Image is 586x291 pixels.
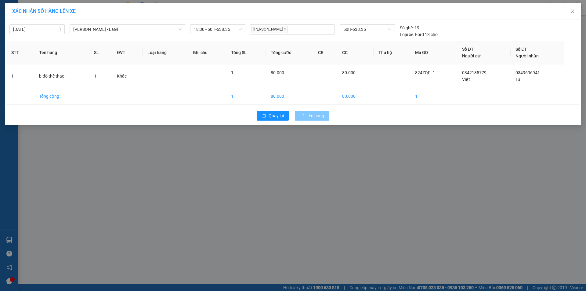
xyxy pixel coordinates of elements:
[343,25,391,34] span: 50H-638.35
[60,3,86,10] span: 824ZQFL1
[194,25,242,34] span: 18:30 - 50H-638.35
[400,31,438,38] div: Ford 18 chỗ
[143,41,188,64] th: Loại hàng
[6,41,34,64] th: STT
[337,41,374,64] th: CC
[266,41,313,64] th: Tổng cước
[266,88,313,105] td: 80.000
[178,27,182,31] span: down
[462,77,470,82] span: Việt
[462,70,487,75] span: 0342135779
[6,64,34,88] td: 1
[34,41,89,64] th: Tên hàng
[410,88,457,105] td: 1
[226,88,266,105] td: 1
[231,70,233,75] span: 1
[570,9,575,14] span: close
[462,53,482,58] span: Người gửi
[2,3,55,12] strong: Nhà xe Mỹ Loan
[400,31,414,38] span: Loại xe:
[515,77,520,82] span: Tú
[2,39,41,45] strong: Phiếu gửi hàng
[226,41,266,64] th: Tổng SL
[374,41,411,64] th: Thu hộ
[2,15,54,27] span: 33 Bác Ái, P Phước Hội, TX Lagi
[515,70,540,75] span: 0349696941
[34,88,89,105] td: Tổng cộng
[462,47,474,52] span: Số ĐT
[34,64,89,88] td: b-đò thể thao
[89,41,112,64] th: SL
[400,24,414,31] span: Số ghế:
[400,24,419,31] div: 19
[12,8,76,14] span: XÁC NHẬN SỐ HÀNG LÊN XE
[515,53,539,58] span: Người nhận
[337,88,374,105] td: 80.000
[342,70,356,75] span: 80.000
[94,74,96,78] span: 1
[415,70,435,75] span: 824ZQFL1
[295,111,329,121] button: Lên hàng
[271,70,284,75] span: 80.000
[257,111,289,121] button: rollbackQuay lại
[73,25,182,34] span: Hồ Chí Minh - LaGi
[64,39,82,45] span: Gò Vấp
[112,41,143,64] th: ĐVT
[515,47,527,52] span: Số ĐT
[284,28,287,31] span: close
[251,26,288,33] span: [PERSON_NAME]
[188,41,226,64] th: Ghi chú
[262,114,266,118] span: rollback
[112,64,143,88] td: Khác
[306,112,324,119] span: Lên hàng
[2,28,30,34] span: 0968278298
[410,41,457,64] th: Mã GD
[564,3,581,20] button: Close
[13,26,56,33] input: 15/10/2025
[300,114,306,118] span: loading
[313,41,337,64] th: CR
[269,112,284,119] span: Quay lại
